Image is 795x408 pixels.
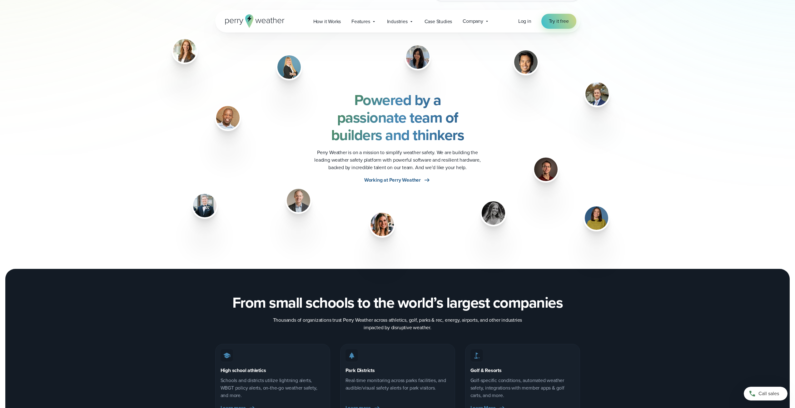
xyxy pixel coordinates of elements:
h2: From small schools to the world’s largest companies [232,294,563,311]
img: Daniel Alvarez [534,158,558,181]
a: Call sales [744,387,788,400]
img: Saba Arif [406,45,430,69]
img: Hannah Swaine Headshot [173,39,196,63]
img: Ian Allen Headshot [585,82,609,106]
span: Working at Perry Weather [364,176,421,184]
span: Call sales [758,390,779,397]
p: Thousands of organizations trust Perry Weather across athletics, golf, parks & rec, energy, airpo... [273,316,523,331]
a: Try it free [541,14,576,29]
span: Industries [387,18,408,25]
a: How it Works [308,15,346,28]
img: Daniel Hodges [216,106,240,129]
span: How it Works [313,18,341,25]
h3: High school athletics [221,367,266,374]
a: Case Studies [419,15,458,28]
a: Log in [518,18,531,25]
strong: Powered by a passionate team of builders and thinkers [331,89,464,146]
p: Real-time monitoring across parks facilities, and audible/visual safety alerts for park visitors. [345,377,450,392]
img: Meredith Chapman [370,213,394,236]
span: Try it free [549,18,569,25]
p: Schools and districts utilize lightning alerts, WBGT policy alerts, on-the-go weather safety, and... [221,377,325,399]
span: Company [463,18,483,25]
p: Golf-specific conditions, automated weather safety, integrations with member apps & golf carts, a... [470,377,575,399]
h3: Golf & Resorts [470,367,502,374]
img: Lisa Moore [277,55,301,79]
a: Working at Perry Weather [364,176,431,184]
span: Case Studies [425,18,452,25]
img: Dan Mathewson Headshot [193,194,216,217]
span: Features [351,18,370,25]
p: Perry Weather is on a mission to simplify weather safety. We are building the leading weather saf... [309,149,486,171]
img: Bonnie Weber [585,206,608,230]
h3: Park Districts [345,367,375,374]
